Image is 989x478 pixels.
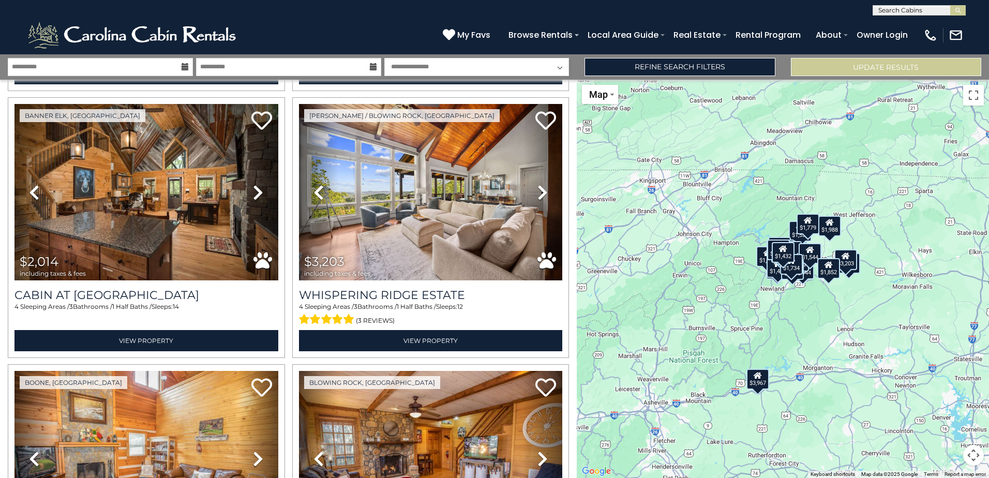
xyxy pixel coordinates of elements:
[945,471,986,477] a: Report a map error
[746,369,769,390] div: $3,967
[457,303,463,310] span: 12
[535,377,556,399] a: Add to favorites
[771,242,794,263] div: $1,432
[14,302,278,327] div: Sleeping Areas / Bathrooms / Sleeps:
[766,257,789,278] div: $1,429
[851,26,913,44] a: Owner Login
[443,28,493,42] a: My Favs
[299,303,303,310] span: 4
[356,314,395,327] span: (3 reviews)
[730,26,806,44] a: Rental Program
[668,26,726,44] a: Real Estate
[299,330,563,351] a: View Property
[20,109,145,122] a: Banner Elk, [GEOGRAPHIC_DATA]
[20,270,86,277] span: including taxes & fees
[780,254,803,275] div: $1,734
[397,303,436,310] span: 1 Half Baths /
[924,471,938,477] a: Terms (opens in new tab)
[299,302,563,327] div: Sleeping Areas / Bathrooms / Sleeps:
[20,254,58,269] span: $2,014
[251,377,272,399] a: Add to favorites
[304,376,440,389] a: Blowing Rock, [GEOGRAPHIC_DATA]
[173,303,179,310] span: 14
[535,110,556,132] a: Add to favorites
[457,28,490,41] span: My Favs
[14,288,278,302] h3: Cabin At Cool Springs
[582,26,664,44] a: Local Area Guide
[20,376,127,389] a: Boone, [GEOGRAPHIC_DATA]
[503,26,578,44] a: Browse Rentals
[14,104,278,280] img: thumbnail_168968507.jpeg
[585,58,775,76] a: Refine Search Filters
[949,28,963,42] img: mail-regular-white.png
[817,258,840,279] div: $1,852
[14,288,278,302] a: Cabin At [GEOGRAPHIC_DATA]
[788,221,811,242] div: $1,555
[304,254,344,269] span: $3,203
[767,240,789,260] div: $2,182
[923,28,938,42] img: phone-regular-white.png
[799,243,821,264] div: $1,544
[304,270,370,277] span: including taxes & fees
[582,85,618,104] button: Change map style
[112,303,152,310] span: 1 Half Baths /
[963,85,984,106] button: Toggle fullscreen view
[796,214,819,234] div: $1,779
[781,259,803,280] div: $1,148
[354,303,357,310] span: 3
[304,109,500,122] a: [PERSON_NAME] / Blowing Rock, [GEOGRAPHIC_DATA]
[779,241,802,262] div: $2,014
[837,253,860,274] div: $3,635
[768,237,791,258] div: $2,052
[299,104,563,280] img: thumbnail_169530012.jpeg
[579,465,613,478] img: Google
[818,216,841,236] div: $1,988
[579,465,613,478] a: Open this area in Google Maps (opens a new window)
[26,20,241,51] img: White-1-2.png
[834,249,857,270] div: $3,203
[811,471,855,478] button: Keyboard shortcuts
[69,303,73,310] span: 3
[767,240,790,260] div: $2,407
[791,58,981,76] button: Update Results
[861,471,918,477] span: Map data ©2025 Google
[299,288,563,302] a: Whispering Ridge Estate
[756,246,779,267] div: $1,694
[791,259,814,279] div: $2,944
[14,330,278,351] a: View Property
[963,445,984,466] button: Map camera controls
[251,110,272,132] a: Add to favorites
[14,303,19,310] span: 4
[811,26,847,44] a: About
[589,89,608,100] span: Map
